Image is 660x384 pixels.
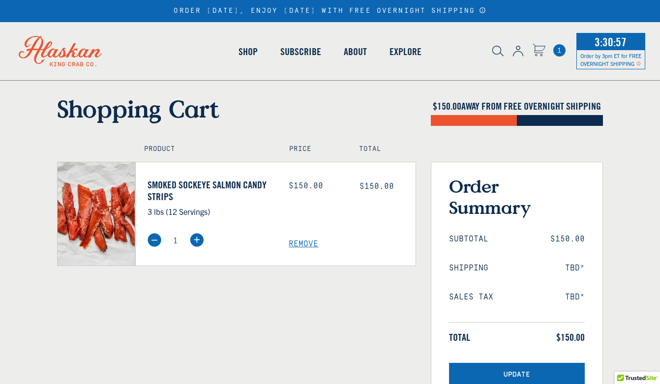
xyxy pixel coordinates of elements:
[174,7,486,15] div: ORDER [DATE], ENJOY [DATE] WITH FREE OVERNIGHT SHIPPING
[513,46,523,57] img: account
[479,7,486,14] a: Announcement Bar Modal
[449,331,470,343] span: Total
[492,46,504,57] img: search
[553,44,566,57] span: 1
[449,264,488,273] span: Shipping
[533,44,545,58] a: Cart
[57,94,416,123] h1: Shopping Cart
[504,371,530,379] span: Update
[144,145,269,153] h4: Product
[550,235,585,244] span: $150.00
[580,52,641,67] span: Order by 3pm ET for FREE OVERNIGHT SHIPPING
[360,182,394,191] span: $150.00
[378,24,433,80] a: Explore
[269,24,332,80] a: Subscribe
[553,44,566,57] a: Cart
[431,100,603,112] h4: $ AWAY FROM FREE OVERNIGHT SHIPPING
[449,293,493,302] span: Sales Tax
[636,60,641,67] span: Shipping Notice Icon
[449,176,585,218] h3: Order Summary
[332,24,378,80] a: About
[556,331,585,343] span: $150.00
[58,162,135,266] img: Smoked Sockeye Salmon Candy Strips - 3 lbs (12 Servings)
[289,145,337,153] h4: Price
[437,100,461,112] span: 150.00
[148,179,274,203] a: Smoked Sockeye Salmon Candy Strips
[592,32,629,52] span: 3:30:57
[148,205,274,218] p: 3 lbs (12 Servings)
[289,239,416,249] a: Remove
[289,181,345,191] div: $150.00
[190,233,204,247] img: plus
[359,145,407,153] h4: Total
[449,235,488,244] span: Subtotal
[227,24,269,80] a: Shop
[5,22,116,80] img: Alaskan King Crab Co. logo
[148,233,161,247] img: minus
